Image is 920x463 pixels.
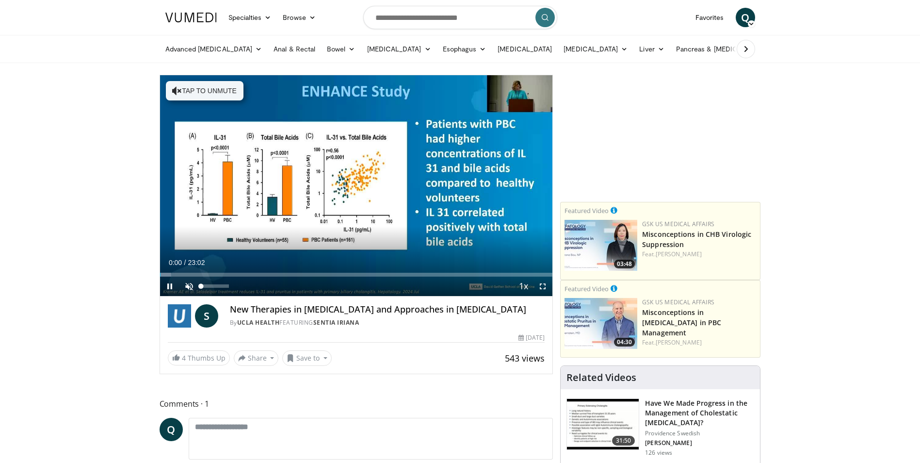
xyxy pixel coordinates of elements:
a: GSK US Medical Affairs [642,298,714,306]
h4: Related Videos [566,372,636,383]
a: Favorites [690,8,730,27]
img: 59d1e413-5879-4b2e-8b0a-b35c7ac1ec20.jpg.150x105_q85_crop-smart_upscale.jpg [565,220,637,271]
a: Misconceptions in [MEDICAL_DATA] in PBC Management [642,308,721,337]
div: Feat. [642,338,756,347]
a: [MEDICAL_DATA] [492,39,558,59]
div: [DATE] [518,333,545,342]
iframe: Advertisement [588,75,733,196]
img: aa8aa058-1558-4842-8c0c-0d4d7a40e65d.jpg.150x105_q85_crop-smart_upscale.jpg [565,298,637,349]
button: Save to [282,350,332,366]
a: Pancreas & [MEDICAL_DATA] [670,39,784,59]
button: Share [234,350,279,366]
div: By FEATURING [230,318,545,327]
button: Unmute [179,277,199,296]
h4: New Therapies in [MEDICAL_DATA] and Approaches in [MEDICAL_DATA] [230,304,545,315]
a: [PERSON_NAME] [656,338,702,347]
a: UCLA Health [237,318,280,327]
input: Search topics, interventions [363,6,557,29]
div: Progress Bar [160,273,553,277]
span: 543 views [505,352,545,364]
h3: Have We Made Progress in the Management of Cholestatic [MEDICAL_DATA]? [645,398,754,428]
img: c13dd430-fc9f-496f-aa6a-d3538050701f.150x105_q85_crop-smart_upscale.jpg [567,399,639,449]
span: Comments 1 [160,397,553,410]
a: [MEDICAL_DATA] [361,39,437,59]
a: Browse [277,8,322,27]
a: Q [736,8,755,27]
a: Specialties [223,8,277,27]
button: Fullscreen [533,277,552,296]
span: 4 [182,353,186,363]
span: 04:30 [614,338,635,347]
a: Advanced [MEDICAL_DATA] [160,39,268,59]
p: Providence Swedish [645,430,754,437]
video-js: Video Player [160,75,553,297]
div: Volume Level [201,284,229,288]
a: [PERSON_NAME] [656,250,702,258]
img: UCLA Health [168,304,191,328]
a: Bowel [321,39,361,59]
div: Feat. [642,250,756,259]
a: Misconceptions in CHB Virologic Suppression [642,230,751,249]
img: VuMedi Logo [165,13,217,22]
a: [MEDICAL_DATA] [558,39,633,59]
p: [PERSON_NAME] [645,439,754,447]
a: Liver [633,39,670,59]
small: Featured Video [565,284,609,293]
button: Pause [160,277,179,296]
button: Tap to unmute [166,81,243,100]
a: Q [160,418,183,441]
a: 31:50 Have We Made Progress in the Management of Cholestatic [MEDICAL_DATA]? Providence Swedish [... [566,398,754,457]
a: 04:30 [565,298,637,349]
a: GSK US Medical Affairs [642,220,714,228]
a: 4 Thumbs Up [168,350,230,365]
button: Playback Rate [514,277,533,296]
a: 03:48 [565,220,637,271]
span: / [184,259,186,266]
a: Sentia Iriana [313,318,359,327]
small: Featured Video [565,206,609,215]
span: 31:50 [612,436,635,446]
span: 0:00 [169,259,182,266]
a: S [195,304,218,328]
span: 23:02 [188,259,205,266]
a: Anal & Rectal [268,39,321,59]
a: Esophagus [437,39,492,59]
p: 126 views [645,449,672,457]
span: 03:48 [614,260,635,268]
